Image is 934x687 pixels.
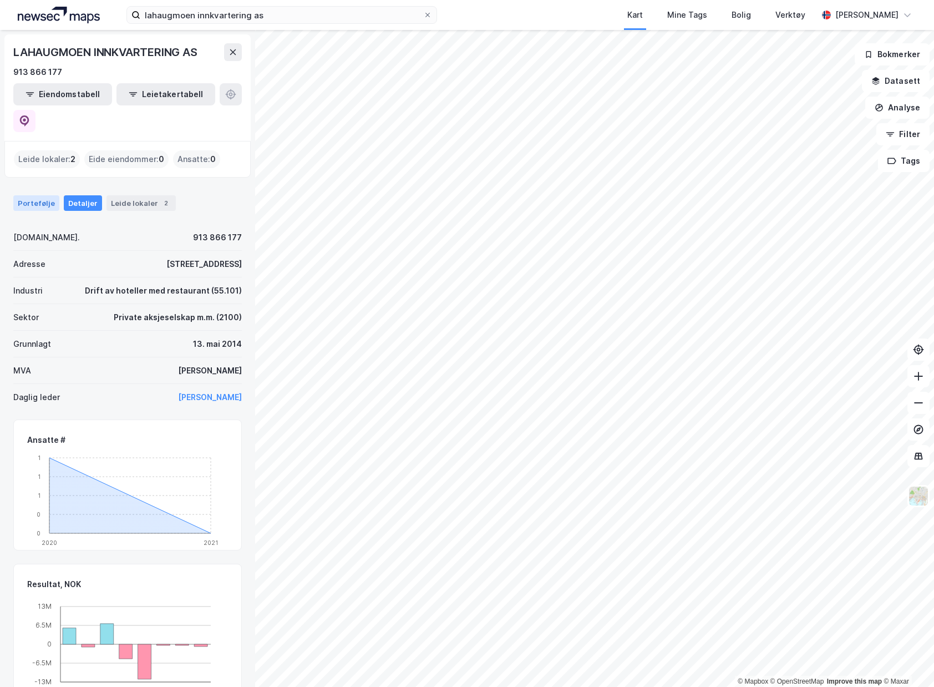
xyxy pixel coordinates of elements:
tspan: 1 [38,473,40,479]
div: Private aksjeselskap m.m. (2100) [114,311,242,324]
tspan: 0 [47,640,52,648]
button: Bokmerker [855,43,930,65]
tspan: 0 [37,511,40,517]
tspan: 0 [37,529,40,536]
div: Eide eiendommer : [84,150,169,168]
div: [STREET_ADDRESS] [166,257,242,271]
button: Analyse [865,97,930,119]
iframe: Chat Widget [879,634,934,687]
a: Mapbox [738,678,768,685]
div: 913 866 177 [13,65,62,79]
div: 913 866 177 [193,231,242,244]
div: 13. mai 2014 [193,337,242,351]
a: Improve this map [827,678,882,685]
div: Verktøy [775,8,805,22]
button: Leietakertabell [116,83,215,105]
div: MVA [13,364,31,377]
div: Resultat, NOK [27,578,228,591]
tspan: -13M [34,678,52,686]
div: Industri [13,284,43,297]
tspan: -6.5M [32,659,52,667]
a: OpenStreetMap [770,678,824,685]
tspan: 6.5M [35,621,52,629]
tspan: 1 [38,492,40,498]
div: Kart [627,8,643,22]
img: logo.a4113a55bc3d86da70a041830d287a7e.svg [18,7,100,23]
div: Adresse [13,257,45,271]
span: 0 [159,153,164,166]
div: Detaljer [64,195,102,211]
img: Z [908,486,929,507]
div: Ansatte # [27,433,228,447]
tspan: 1 [38,454,40,461]
input: Søk på adresse, matrikkel, gårdeiere, leietakere eller personer [140,7,423,23]
button: Eiendomstabell [13,83,112,105]
div: Mine Tags [667,8,707,22]
div: Ansatte : [173,150,220,168]
div: 2 [160,198,171,209]
div: Leide lokaler : [14,150,80,168]
tspan: 13M [38,602,52,610]
div: [DOMAIN_NAME]. [13,231,80,244]
button: Filter [876,123,930,145]
div: LAHAUGMOEN INNKVARTERING AS [13,43,200,61]
div: Daglig leder [13,391,60,404]
div: Sektor [13,311,39,324]
button: Tags [878,150,930,172]
tspan: 2021 [204,539,218,546]
div: Bolig [732,8,751,22]
div: Kontrollprogram for chat [879,634,934,687]
button: Datasett [862,70,930,92]
div: Portefølje [13,195,59,211]
span: 0 [210,153,216,166]
div: [PERSON_NAME] [835,8,899,22]
div: Drift av hoteller med restaurant (55.101) [85,284,242,297]
tspan: 2020 [42,539,57,546]
div: Grunnlagt [13,337,51,351]
span: 2 [70,153,75,166]
div: [PERSON_NAME] [178,364,242,377]
div: Leide lokaler [106,195,176,211]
